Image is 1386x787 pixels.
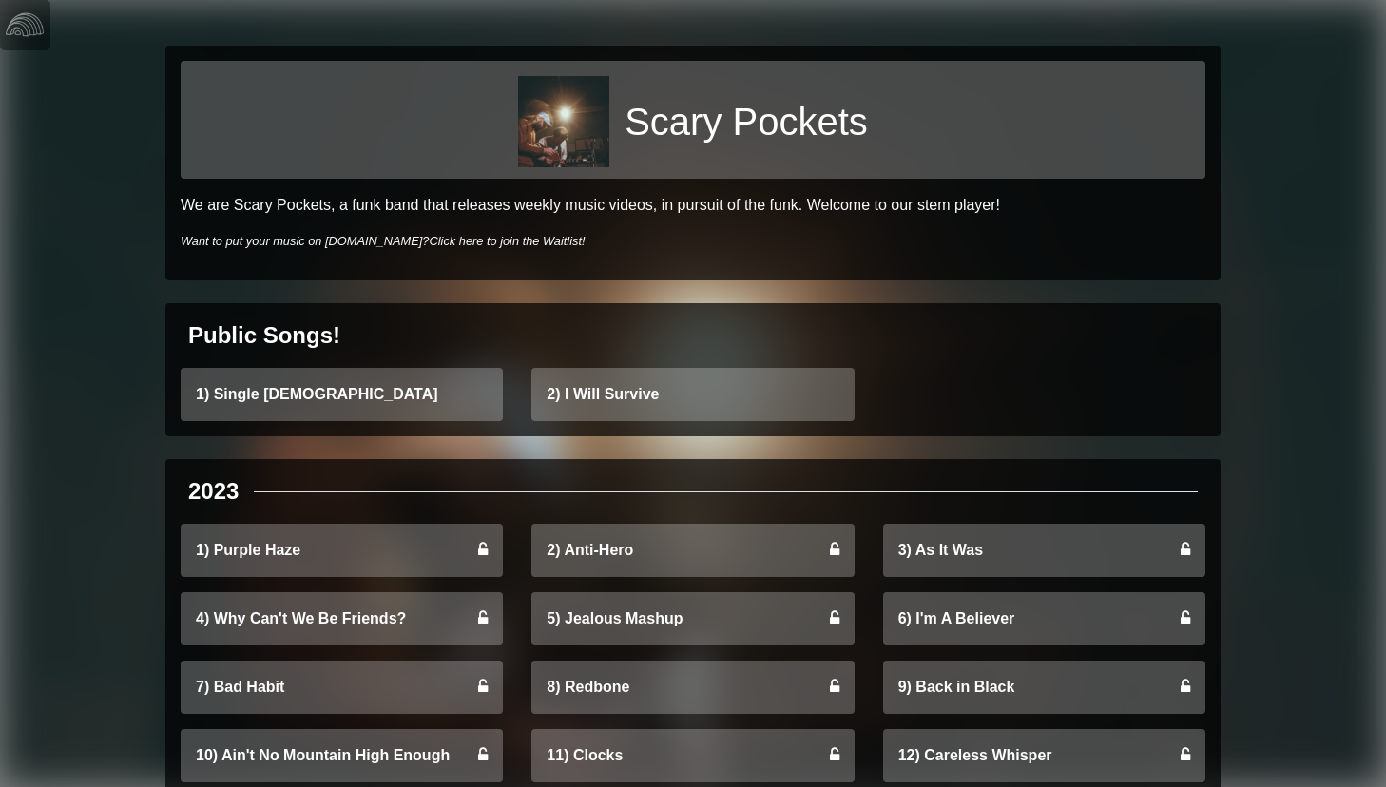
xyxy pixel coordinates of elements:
a: 2) Anti-Hero [531,524,854,577]
a: 4) Why Can't We Be Friends? [181,592,503,645]
img: eb2b9f1fcec850ed7bd0394cef72471172fe51341a211d5a1a78223ca1d8a2ba.jpg [518,76,609,167]
a: 1) Purple Haze [181,524,503,577]
p: We are Scary Pockets, a funk band that releases weekly music videos, in pursuit of the funk. Welc... [181,194,1205,217]
a: 3) As It Was [883,524,1205,577]
a: 5) Jealous Mashup [531,592,854,645]
a: 10) Ain't No Mountain High Enough [181,729,503,782]
div: Public Songs! [188,318,340,353]
a: 7) Bad Habit [181,661,503,714]
a: 11) Clocks [531,729,854,782]
a: 1) Single [DEMOGRAPHIC_DATA] [181,368,503,421]
i: Want to put your music on [DOMAIN_NAME]? [181,234,586,248]
div: 2023 [188,474,239,509]
img: logo-white-4c48a5e4bebecaebe01ca5a9d34031cfd3d4ef9ae749242e8c4bf12ef99f53e8.png [6,6,44,44]
a: 12) Careless Whisper [883,729,1205,782]
a: 9) Back in Black [883,661,1205,714]
a: 2) I Will Survive [531,368,854,421]
a: 8) Redbone [531,661,854,714]
a: Click here to join the Waitlist! [429,234,585,248]
h1: Scary Pockets [625,99,868,144]
a: 6) I'm A Believer [883,592,1205,645]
